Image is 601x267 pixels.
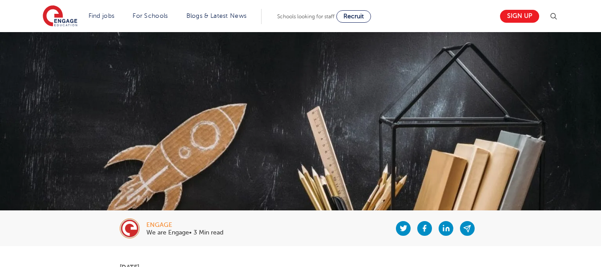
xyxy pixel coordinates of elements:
span: Recruit [343,13,364,20]
p: We are Engage• 3 Min read [146,230,223,236]
span: Schools looking for staff [277,13,335,20]
div: engage [146,222,223,228]
a: Recruit [336,10,371,23]
img: Engage Education [43,5,77,28]
a: Find jobs [89,12,115,19]
a: Blogs & Latest News [186,12,247,19]
a: For Schools [133,12,168,19]
a: Sign up [500,10,539,23]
